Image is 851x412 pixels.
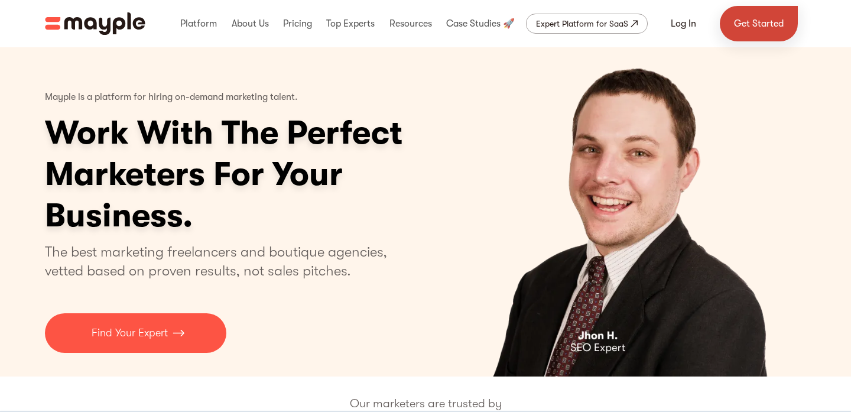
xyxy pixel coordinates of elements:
[586,19,851,412] iframe: Chat Widget
[437,47,806,377] div: carousel
[526,14,648,34] a: Expert Platform for SaaS
[720,6,798,41] a: Get Started
[92,325,168,341] p: Find Your Expert
[536,17,628,31] div: Expert Platform for SaaS
[280,5,315,43] div: Pricing
[177,5,220,43] div: Platform
[323,5,378,43] div: Top Experts
[45,242,401,280] p: The best marketing freelancers and boutique agencies, vetted based on proven results, not sales p...
[386,5,435,43] div: Resources
[45,313,226,353] a: Find Your Expert
[437,47,806,377] div: 5 of 5
[229,5,272,43] div: About Us
[45,12,145,35] a: home
[45,12,145,35] img: Mayple logo
[45,112,494,236] h1: Work With The Perfect Marketers For Your Business.
[657,9,710,38] a: Log In
[45,83,298,112] p: Mayple is a platform for hiring on-demand marketing talent.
